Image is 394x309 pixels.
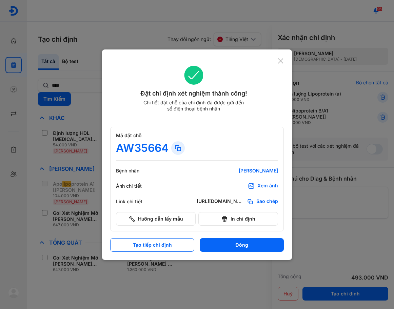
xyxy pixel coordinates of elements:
div: Xem ảnh [257,183,278,189]
div: Đặt chỉ định xét nghiệm thành công! [110,89,277,98]
div: Link chi tiết [116,199,157,205]
div: [PERSON_NAME] [197,168,278,174]
div: [URL][DOMAIN_NAME] [197,198,244,205]
div: Mã đặt chỗ [116,132,278,139]
button: Tạo tiếp chỉ định [110,238,194,252]
div: Bệnh nhân [116,168,157,174]
div: AW35664 [116,141,169,155]
button: Hướng dẫn lấy mẫu [116,212,196,226]
span: Sao chép [256,198,278,205]
button: In chỉ định [198,212,278,226]
button: Đóng [200,238,284,252]
div: Chi tiết đặt chỗ của chỉ định đã được gửi đến số điện thoại bệnh nhân [140,100,247,112]
div: Ảnh chi tiết [116,183,157,189]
